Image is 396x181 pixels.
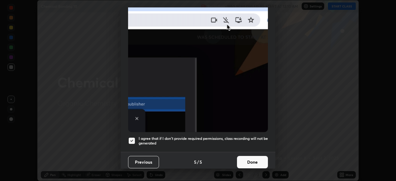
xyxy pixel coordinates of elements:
[197,159,199,165] h4: /
[237,156,268,168] button: Done
[128,156,159,168] button: Previous
[139,136,268,146] h5: I agree that if I don't provide required permissions, class recording will not be generated
[194,159,196,165] h4: 5
[200,159,202,165] h4: 5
